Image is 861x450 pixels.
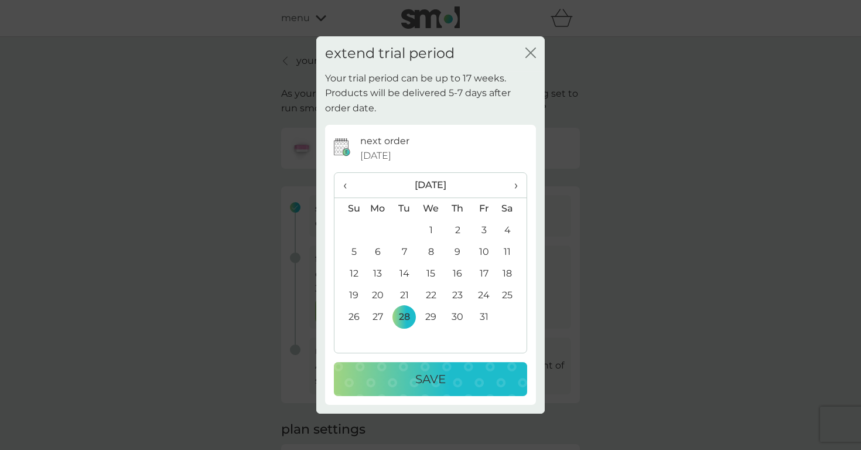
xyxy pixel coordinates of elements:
[445,197,471,220] th: Th
[497,197,527,220] th: Sa
[391,241,418,263] td: 7
[391,285,418,306] td: 21
[445,220,471,241] td: 2
[497,241,527,263] td: 11
[525,47,536,60] button: close
[497,263,527,285] td: 18
[334,197,364,220] th: Su
[471,263,497,285] td: 17
[471,285,497,306] td: 24
[497,220,527,241] td: 4
[471,306,497,328] td: 31
[471,220,497,241] td: 3
[364,241,391,263] td: 6
[418,285,445,306] td: 22
[334,285,364,306] td: 19
[418,197,445,220] th: We
[445,241,471,263] td: 9
[471,241,497,263] td: 10
[391,197,418,220] th: Tu
[364,197,391,220] th: Mo
[445,263,471,285] td: 16
[445,306,471,328] td: 30
[360,148,391,163] span: [DATE]
[418,220,445,241] td: 1
[415,370,446,388] p: Save
[418,306,445,328] td: 29
[418,263,445,285] td: 15
[391,306,418,328] td: 28
[334,263,364,285] td: 12
[325,71,536,116] p: Your trial period can be up to 17 weeks. Products will be delivered 5-7 days after order date.
[364,285,391,306] td: 20
[364,306,391,328] td: 27
[334,241,364,263] td: 5
[364,263,391,285] td: 13
[343,173,356,197] span: ‹
[445,285,471,306] td: 23
[418,241,445,263] td: 8
[391,263,418,285] td: 14
[471,197,497,220] th: Fr
[334,306,364,328] td: 26
[364,173,497,198] th: [DATE]
[506,173,518,197] span: ›
[497,285,527,306] td: 25
[334,362,527,396] button: Save
[360,134,409,149] p: next order
[325,45,455,62] h2: extend trial period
